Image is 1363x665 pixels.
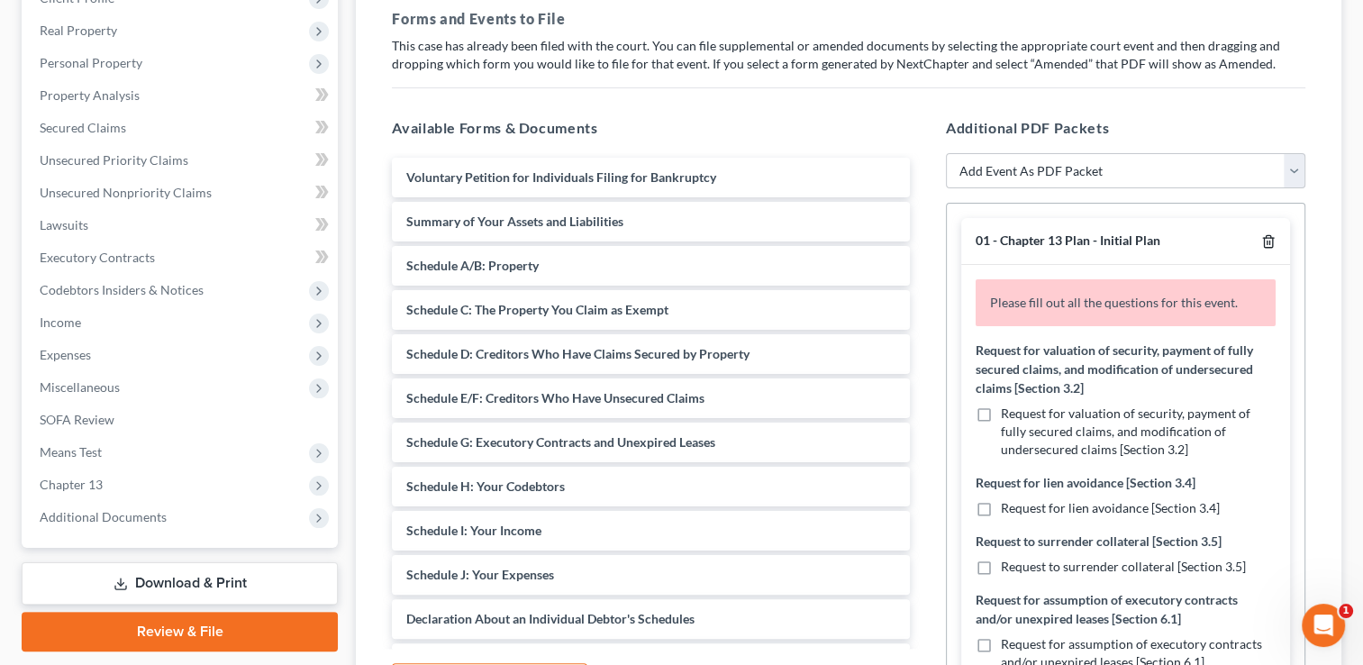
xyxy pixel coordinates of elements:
[22,562,338,605] a: Download & Print
[406,258,539,273] span: Schedule A/B: Property
[1001,405,1250,457] span: Request for valuation of security, payment of fully secured claims, and modification of undersecu...
[392,117,910,139] h5: Available Forms & Documents
[976,232,1160,248] span: 01 - Chapter 13 Plan - Initial Plan
[1001,559,1246,574] span: Request to surrender collateral [Section 3.5]
[406,390,704,405] span: Schedule E/F: Creditors Who Have Unsecured Claims
[406,169,716,185] span: Voluntary Petition for Individuals Filing for Bankruptcy
[40,282,204,297] span: Codebtors Insiders & Notices
[406,214,623,229] span: Summary of Your Assets and Liabilities
[22,612,338,651] a: Review & File
[406,523,541,538] span: Schedule I: Your Income
[40,250,155,265] span: Executory Contracts
[406,302,668,317] span: Schedule C: The Property You Claim as Exempt
[40,55,142,70] span: Personal Property
[990,295,1238,310] span: Please fill out all the questions for this event.
[25,112,338,144] a: Secured Claims
[40,412,114,427] span: SOFA Review
[406,478,565,494] span: Schedule H: Your Codebtors
[976,473,1195,492] label: Request for lien avoidance [Section 3.4]
[40,185,212,200] span: Unsecured Nonpriority Claims
[25,144,338,177] a: Unsecured Priority Claims
[25,404,338,436] a: SOFA Review
[406,567,554,582] span: Schedule J: Your Expenses
[25,241,338,274] a: Executory Contracts
[40,477,103,492] span: Chapter 13
[406,346,750,361] span: Schedule D: Creditors Who Have Claims Secured by Property
[976,341,1276,397] label: Request for valuation of security, payment of fully secured claims, and modification of undersecu...
[1001,500,1220,515] span: Request for lien avoidance [Section 3.4]
[40,23,117,38] span: Real Property
[40,120,126,135] span: Secured Claims
[40,314,81,330] span: Income
[25,209,338,241] a: Lawsuits
[976,590,1276,628] label: Request for assumption of executory contracts and/or unexpired leases [Section 6.1]
[25,177,338,209] a: Unsecured Nonpriority Claims
[40,379,120,395] span: Miscellaneous
[1339,604,1353,618] span: 1
[976,532,1222,551] label: Request to surrender collateral [Section 3.5]
[40,152,188,168] span: Unsecured Priority Claims
[406,434,715,450] span: Schedule G: Executory Contracts and Unexpired Leases
[1302,604,1345,647] iframe: Intercom live chat
[40,444,102,460] span: Means Test
[40,509,167,524] span: Additional Documents
[406,611,695,626] span: Declaration About an Individual Debtor's Schedules
[40,87,140,103] span: Property Analysis
[40,217,88,232] span: Lawsuits
[946,117,1305,139] h5: Additional PDF Packets
[392,8,1305,30] h5: Forms and Events to File
[392,37,1305,73] p: This case has already been filed with the court. You can file supplemental or amended documents b...
[40,347,91,362] span: Expenses
[25,79,338,112] a: Property Analysis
